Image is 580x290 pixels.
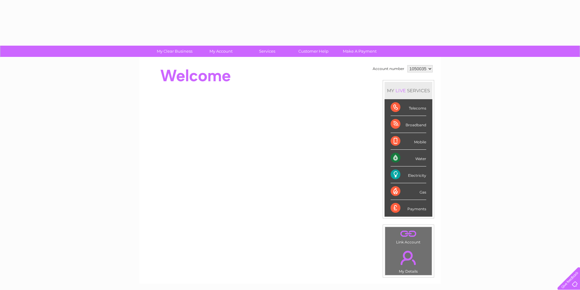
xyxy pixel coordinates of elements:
a: Customer Help [288,46,339,57]
a: Services [242,46,292,57]
a: My Clear Business [149,46,200,57]
div: Broadband [391,116,426,133]
a: Make A Payment [335,46,385,57]
div: Payments [391,200,426,216]
div: Mobile [391,133,426,150]
div: Water [391,150,426,166]
a: . [387,247,430,268]
div: Gas [391,183,426,200]
div: Telecoms [391,99,426,116]
td: My Details [385,246,432,275]
a: . [387,229,430,239]
div: MY SERVICES [385,82,432,99]
td: Link Account [385,227,432,246]
td: Account number [371,64,406,74]
div: Electricity [391,166,426,183]
div: LIVE [394,88,407,93]
a: My Account [196,46,246,57]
